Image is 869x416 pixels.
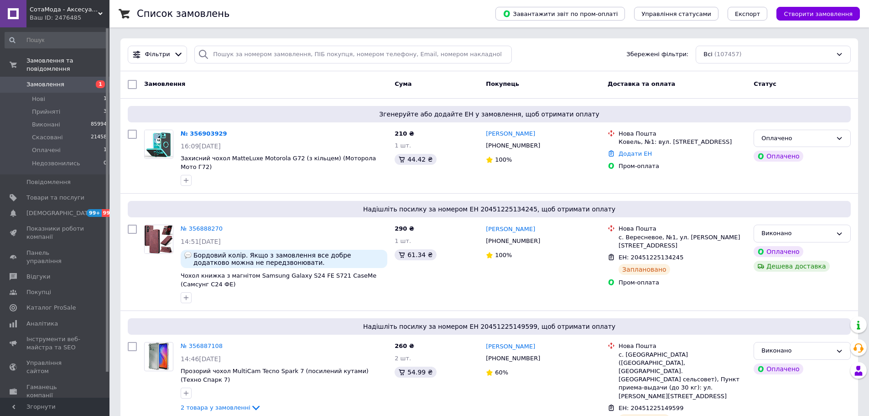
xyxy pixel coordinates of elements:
span: Замовлення та повідомлення [26,57,109,73]
div: 61.34 ₴ [395,249,436,260]
div: Нова Пошта [619,342,746,350]
div: 44.42 ₴ [395,154,436,165]
span: Управління сайтом [26,359,84,375]
img: Фото товару [145,130,173,158]
h1: Список замовлень [137,8,229,19]
span: Покупець [486,80,519,87]
span: Виконані [32,121,60,129]
input: Пошук [5,32,108,48]
span: Експорт [735,11,760,17]
a: № 356887108 [181,342,223,349]
span: Чохол книжка з магнітом Samsung Galaxy S24 FE S721 CaseMe (Самсунг С24 ФЕ) [181,272,376,288]
span: Завантажити звіт по пром-оплаті [503,10,618,18]
span: Cума [395,80,411,87]
span: Замовлення [26,80,64,89]
span: Створити замовлення [784,11,853,17]
span: 260 ₴ [395,342,414,349]
span: 290 ₴ [395,225,414,232]
span: 2 товара у замовленні [181,404,250,411]
img: :speech_balloon: [184,252,192,259]
span: 100% [495,156,512,163]
span: 16:09[DATE] [181,142,221,150]
button: Завантажити звіт по пром-оплаті [495,7,625,21]
span: 14:51[DATE] [181,238,221,245]
span: Надішліть посилку за номером ЕН 20451225134245, щоб отримати оплату [131,205,847,214]
span: [PHONE_NUMBER] [486,237,540,244]
span: Збережені фільтри: [626,50,688,59]
span: 1 [96,80,105,88]
span: [PHONE_NUMBER] [486,142,540,149]
div: Дешева доставка [754,261,829,272]
a: Прозорий чохол MultiCam Tecno Spark 7 (посилений кутами) (Техно Спарк 7) [181,368,369,383]
button: Створити замовлення [776,7,860,21]
span: Статус [754,80,776,87]
div: Виконано [761,229,832,238]
a: Фото товару [144,130,173,159]
div: Нова Пошта [619,225,746,233]
a: Фото товару [144,225,173,254]
span: Оплачені [32,146,61,154]
div: Оплачено [761,134,832,143]
a: 2 товара у замовленні [181,404,261,411]
span: 21458 [91,133,107,142]
a: Створити замовлення [767,10,860,17]
span: СотаМода - Аксесуари для гаджетів [30,5,98,14]
span: 210 ₴ [395,130,414,137]
span: Замовлення [144,80,185,87]
span: 0 [104,159,107,168]
span: Надішліть посилку за номером ЕН 20451225149599, щоб отримати оплату [131,322,847,331]
input: Пошук за номером замовлення, ПІБ покупця, номером телефону, Email, номером накладної [194,46,512,63]
div: с. Вересневое, №1, ул. [PERSON_NAME][STREET_ADDRESS] [619,233,746,250]
span: (107457) [714,51,742,58]
span: 1 шт. [395,237,411,244]
span: 99+ [87,209,102,217]
div: Оплачено [754,246,803,257]
div: Оплачено [754,363,803,374]
span: 14:46[DATE] [181,355,221,363]
span: Всі [703,50,713,59]
span: Гаманець компанії [26,383,84,400]
a: Додати ЕН [619,150,652,157]
span: Аналітика [26,320,58,328]
span: Згенеруйте або додайте ЕН у замовлення, щоб отримати оплату [131,110,847,119]
div: Виконано [761,346,832,356]
a: № 356903929 [181,130,227,137]
div: Оплачено [754,151,803,162]
span: Панель управління [26,249,84,265]
span: Товари та послуги [26,194,84,202]
span: 3 [104,108,107,116]
div: Ковель, №1: вул. [STREET_ADDRESS] [619,138,746,146]
span: ЕН: 20451225149599 [619,405,683,411]
a: [PERSON_NAME] [486,130,535,138]
span: Доставка та оплата [608,80,675,87]
span: Фільтри [145,50,170,59]
div: Пром-оплата [619,279,746,287]
span: 85994 [91,121,107,129]
span: 99+ [102,209,117,217]
span: Інструменти веб-майстра та SEO [26,335,84,352]
a: Захисний чохол MatteLuxe Motorola G72 (з кільцем) (Моторола Мото Г72) [181,155,376,170]
button: Управління статусами [634,7,718,21]
img: Фото товару [145,225,173,253]
div: Заплановано [619,264,670,275]
span: Показники роботи компанії [26,225,84,241]
div: 54.99 ₴ [395,367,436,378]
span: Каталог ProSale [26,304,76,312]
span: Скасовані [32,133,63,142]
span: 1 шт. [395,142,411,149]
span: 1 [104,146,107,154]
a: [PERSON_NAME] [486,225,535,234]
div: Нова Пошта [619,130,746,138]
a: [PERSON_NAME] [486,342,535,351]
img: Фото товару [148,342,169,371]
span: Нові [32,95,45,103]
button: Експорт [728,7,768,21]
a: Фото товару [144,342,173,371]
span: Відгуки [26,273,50,281]
a: № 356888270 [181,225,223,232]
span: Покупці [26,288,51,296]
span: [DEMOGRAPHIC_DATA] [26,209,94,217]
span: 1 [104,95,107,103]
span: Управління статусами [641,11,711,17]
